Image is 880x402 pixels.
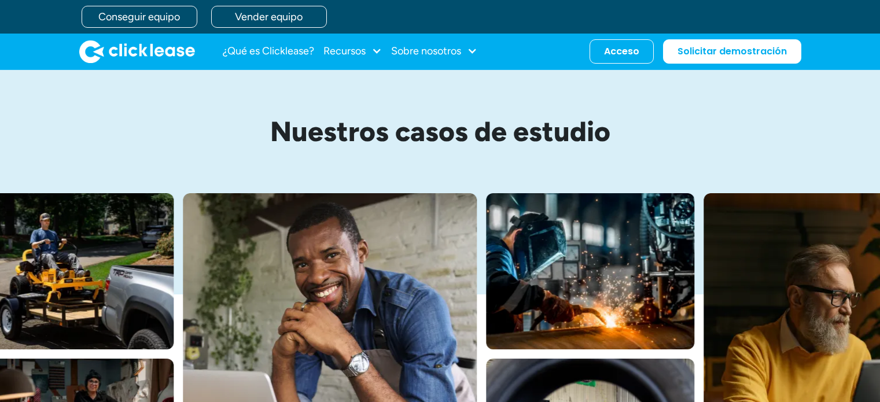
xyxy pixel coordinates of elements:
font: Recursos [323,45,366,57]
img: Un soldador con una máscara grande trabajando en una tubería grande. [486,193,694,349]
font: ¿Qué es Clicklease? [223,45,314,57]
a: Vender equipo [211,6,327,28]
div: Sobre nosotros [391,40,477,63]
a: Solicitar demostración [663,39,801,64]
font: Vender equipo [235,10,303,23]
div: Recursos [323,40,382,63]
a: hogar [79,40,195,63]
a: Conseguir equipo [82,6,197,28]
font: Sobre nosotros [391,45,461,57]
font: Conseguir equipo [98,10,180,23]
img: Logotipo de Clicklease [79,40,195,63]
font: Acceso [604,45,639,58]
font: Solicitar demostración [678,45,787,58]
font: Nuestros casos de estudio [270,115,610,148]
div: Acceso [604,46,639,57]
a: ¿Qué es Clicklease? [223,40,314,63]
